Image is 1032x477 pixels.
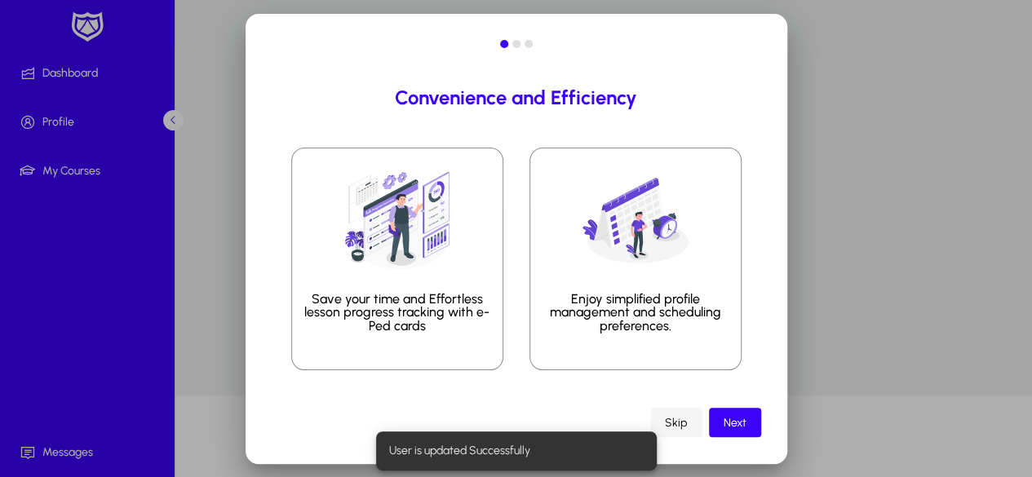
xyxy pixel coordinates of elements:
span: Next [724,416,746,430]
button: Next [709,408,761,437]
span: Skip [665,416,687,430]
p: Save your time and Effortless lesson progress tracking with e-Ped cards [303,293,491,333]
h2: Convenience and Efficiency [395,86,637,109]
p: Enjoy simplified profile management and scheduling preferences. [542,293,729,333]
img: Instructor Onboarding Screen [582,171,689,269]
button: Skip [650,408,702,437]
img: Instructor Onboarding Screen [344,171,450,269]
div: User is updated Successfully [376,431,650,470]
